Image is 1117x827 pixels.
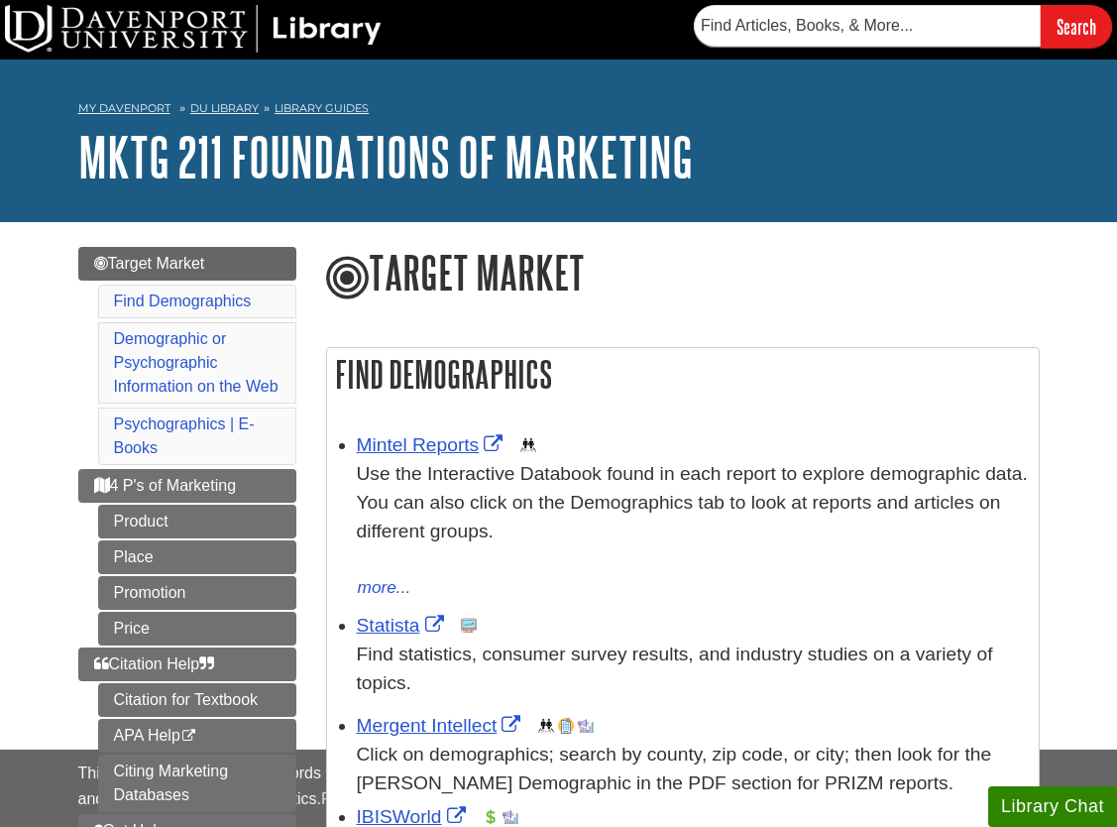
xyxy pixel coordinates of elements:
a: Demographic or Psychographic Information on the Web [114,330,279,395]
input: Find Articles, Books, & More... [694,5,1041,47]
a: Promotion [98,576,296,610]
a: Link opens in new window [357,615,449,636]
a: MKTG 211 Foundations of Marketing [78,126,693,187]
img: DU Library [5,5,382,53]
span: Citation Help [94,655,215,672]
img: Demographics [538,718,554,734]
img: Industry Report [578,718,594,734]
img: Demographics [520,437,536,453]
a: Price [98,612,296,646]
a: Psychographics | E-Books [114,415,255,456]
span: 4 P's of Marketing [94,477,237,494]
a: Link opens in new window [357,434,508,455]
button: more... [357,574,412,602]
i: This link opens in a new window [180,730,197,743]
a: 4 P's of Marketing [78,469,296,503]
img: Financial Report [483,809,499,825]
img: Industry Report [503,809,518,825]
h2: Find Demographics [327,348,1039,401]
img: Company Information [558,718,574,734]
img: Statistics [461,618,477,634]
input: Search [1041,5,1112,48]
a: Library Guides [275,101,369,115]
div: Click on demographics; search by county, zip code, or city; then look for the [PERSON_NAME] Demog... [357,741,1029,798]
p: Find statistics, consumer survey results, and industry studies on a variety of topics. [357,641,1029,698]
a: APA Help [98,719,296,753]
nav: breadcrumb [78,95,1040,127]
a: My Davenport [78,100,170,117]
a: Link opens in new window [357,715,526,736]
a: Citation for Textbook [98,683,296,717]
a: Link opens in new window [357,806,471,827]
a: Product [98,505,296,538]
button: Library Chat [988,786,1117,827]
h1: Target Market [326,247,1040,302]
a: DU Library [190,101,259,115]
a: Place [98,540,296,574]
form: Searches DU Library's articles, books, and more [694,5,1112,48]
a: Find Demographics [114,293,252,309]
span: Target Market [94,255,205,272]
a: Citation Help [78,648,296,681]
a: Target Market [78,247,296,281]
a: Citing Marketing Databases [98,755,296,812]
div: Use the Interactive Databook found in each report to explore demographic data. You can also click... [357,460,1029,574]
